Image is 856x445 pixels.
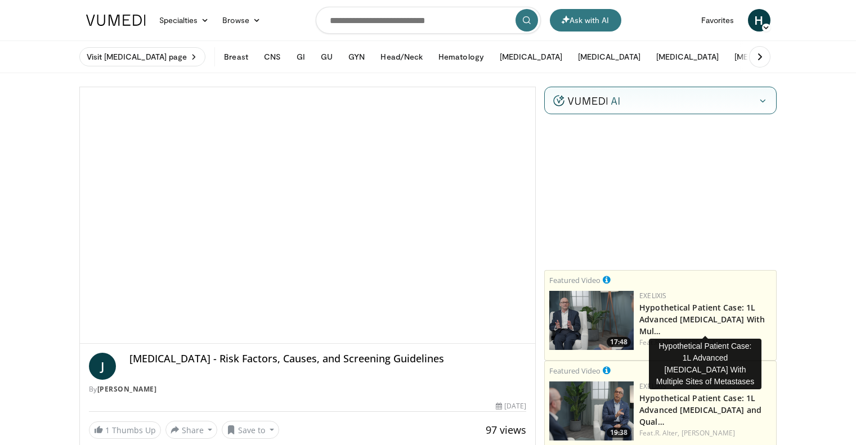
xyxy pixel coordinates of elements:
a: [PERSON_NAME] [682,428,735,438]
a: Hypothetical Patient Case: 1L Advanced [MEDICAL_DATA] and Qual… [639,393,761,427]
img: VuMedi Logo [86,15,146,26]
a: 19:38 [549,381,634,440]
a: R. Alter, [655,428,680,438]
iframe: Advertisement [576,123,745,263]
span: 17:48 [607,337,631,347]
button: Save to [222,421,279,439]
video-js: Video Player [80,87,536,344]
a: [PERSON_NAME] [97,384,157,394]
a: Visit [MEDICAL_DATA] page [79,47,206,66]
a: J [89,353,116,380]
a: Specialties [153,9,216,32]
button: CNS [257,46,288,68]
img: vumedi-ai-logo.v2.svg [553,95,620,106]
h4: [MEDICAL_DATA] - Risk Factors, Causes, and Screening Guidelines [129,353,527,365]
a: Exelixis [639,291,666,300]
div: Feat. [639,428,772,438]
span: 1 [105,425,110,435]
div: Hypothetical Patient Case: 1L Advanced [MEDICAL_DATA] With Multiple Sites of Metastases [649,339,761,389]
button: Breast [217,46,254,68]
button: [MEDICAL_DATA] [493,46,569,68]
button: Ask with AI [550,9,621,32]
input: Search topics, interventions [316,7,541,34]
a: 1 Thumbs Up [89,421,161,439]
a: Browse [216,9,267,32]
a: 17:48 [549,291,634,350]
small: Featured Video [549,275,600,285]
button: [MEDICAL_DATA] [571,46,647,68]
span: 97 views [486,423,526,437]
button: GYN [342,46,371,68]
div: [DATE] [496,401,526,411]
img: 7f860e55-decd-49ee-8c5f-da08edcb9540.png.150x105_q85_crop-smart_upscale.png [549,381,634,440]
button: [MEDICAL_DATA] [728,46,804,68]
button: Share [165,421,218,439]
button: GI [290,46,312,68]
a: Hypothetical Patient Case: 1L Advanced [MEDICAL_DATA] With Mul… [639,302,765,336]
button: Hematology [432,46,491,68]
a: H [748,9,770,32]
a: Favorites [694,9,741,32]
img: 84b4300d-85e9-460f-b732-bf58958c3fce.png.150x105_q85_crop-smart_upscale.png [549,291,634,350]
button: [MEDICAL_DATA] [649,46,725,68]
span: 19:38 [607,428,631,438]
button: Head/Neck [374,46,429,68]
div: By [89,384,527,394]
div: Feat. [639,338,772,348]
button: GU [314,46,339,68]
a: Exelixis [639,381,666,391]
small: Featured Video [549,366,600,376]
